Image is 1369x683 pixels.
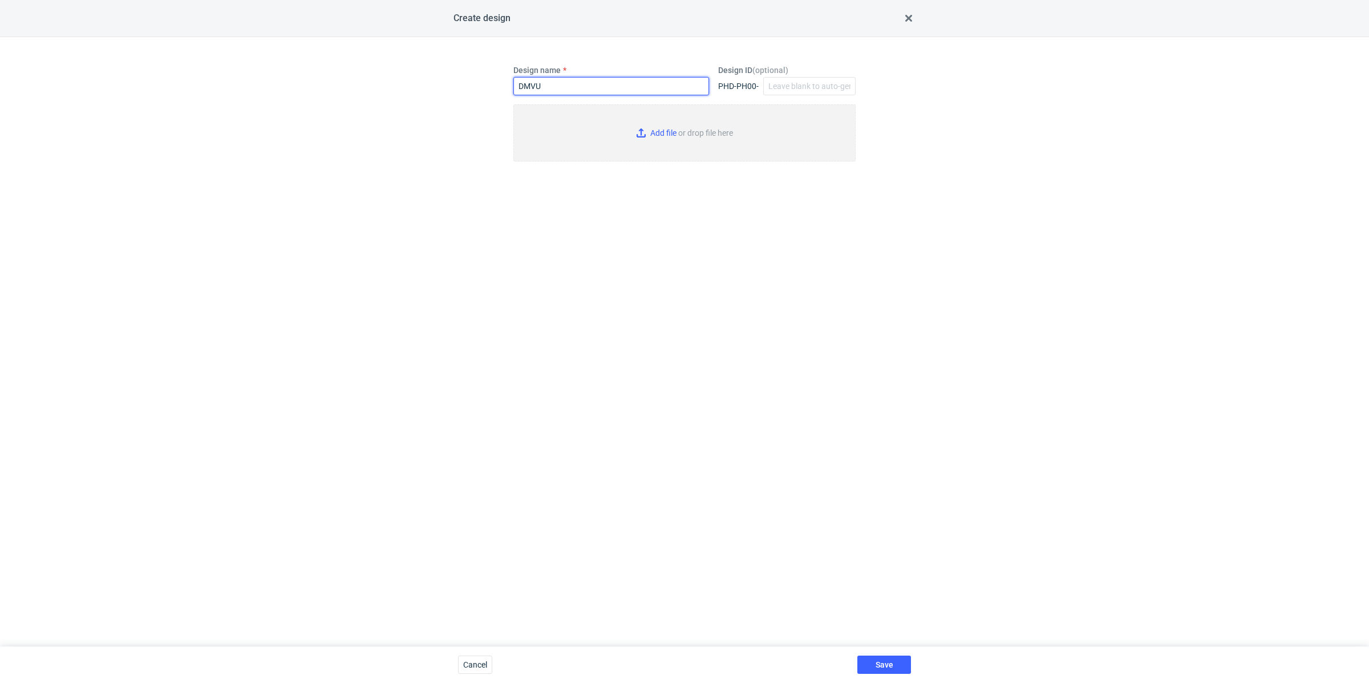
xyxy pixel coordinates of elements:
div: PHD-PH00- [718,80,759,92]
button: Cancel [458,656,492,674]
span: ( optional ) [752,66,788,75]
span: Cancel [463,661,487,669]
span: Save [876,661,893,669]
button: Save [857,656,911,674]
label: Design name [513,64,561,76]
label: Design ID [718,64,788,76]
input: Leave blank to auto-generate... [763,77,856,95]
input: Type here... [513,77,709,95]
